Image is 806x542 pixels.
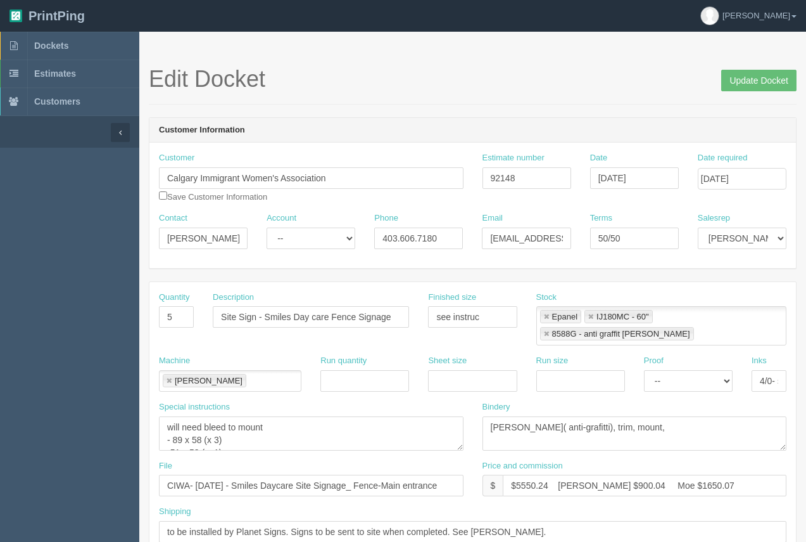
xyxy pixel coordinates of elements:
label: Date [590,152,607,164]
label: Finished size [428,292,476,304]
label: Inks [752,355,767,367]
label: Stock [536,292,557,304]
label: Customer [159,152,194,164]
div: $ [482,475,503,496]
textarea: will need bleed to mount - 89 x 58 (x 3) -51 x 58 ( x 1) -87 x 58 ( x 1) [159,416,463,451]
label: Terms [590,212,612,224]
input: Enter customer name [159,167,463,189]
label: Sheet size [428,355,467,367]
span: Dockets [34,41,68,51]
img: avatar_default-7531ab5dedf162e01f1e0bb0964e6a185e93c5c22dfe317fb01d7f8cd2b1632c.jpg [701,7,719,25]
label: Email [482,212,503,224]
div: Save Customer Information [159,152,463,203]
label: Shipping [159,506,191,518]
div: IJ180MC - 60" [596,313,649,321]
div: Epanel [552,313,577,321]
label: Run size [536,355,569,367]
label: Bindery [482,401,510,413]
label: File [159,460,172,472]
label: Special instructions [159,401,230,413]
label: Price and commission [482,460,563,472]
div: [PERSON_NAME] [175,377,242,385]
label: Contact [159,212,187,224]
label: Description [213,292,254,304]
label: Salesrep [698,212,730,224]
div: 8588G - anti graffit [PERSON_NAME] [552,330,690,338]
label: Proof [644,355,664,367]
img: logo-3e63b451c926e2ac314895c53de4908e5d424f24456219fb08d385ab2e579770.png [9,10,22,22]
textarea: [PERSON_NAME]( anti-grafitti), trim, mount, [482,416,787,451]
label: Run quantity [320,355,367,367]
span: Estimates [34,68,76,79]
label: Quantity [159,292,189,304]
header: Customer Information [149,118,796,143]
label: Account [267,212,296,224]
label: Machine [159,355,190,367]
label: Date required [698,152,748,164]
h1: Edit Docket [149,67,797,92]
input: Update Docket [721,70,797,91]
label: Estimate number [482,152,545,164]
label: Phone [374,212,398,224]
span: Customers [34,96,80,106]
